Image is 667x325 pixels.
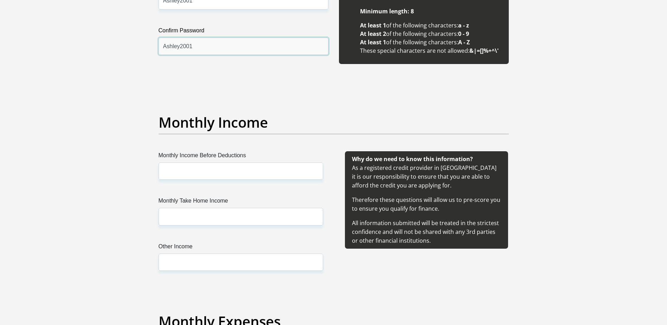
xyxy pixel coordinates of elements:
b: 0 - 9 [458,30,469,38]
label: Monthly Take Home Income [159,197,323,208]
li: These special characters are not allowed: [360,46,502,55]
span: As a registered credit provider in [GEOGRAPHIC_DATA] it is our responsibility to ensure that you ... [352,155,500,244]
b: a - z [458,21,469,29]
li: of the following characters: [360,30,502,38]
b: At least 2 [360,30,386,38]
li: of the following characters: [360,38,502,46]
b: At least 1 [360,38,386,46]
input: Other Income [159,254,323,271]
b: A - Z [458,38,470,46]
b: &|=[]%+^\' [469,47,499,55]
h2: Monthly Income [159,114,509,131]
b: At least 1 [360,21,386,29]
li: of the following characters: [360,21,502,30]
b: Minimum length: 8 [360,7,414,15]
input: Monthly Income Before Deductions [159,162,323,180]
label: Other Income [159,242,323,254]
label: Confirm Password [159,26,328,38]
input: Confirm Password [159,38,328,55]
input: Monthly Take Home Income [159,208,323,225]
b: Why do we need to know this information? [352,155,473,163]
label: Monthly Income Before Deductions [159,151,323,162]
